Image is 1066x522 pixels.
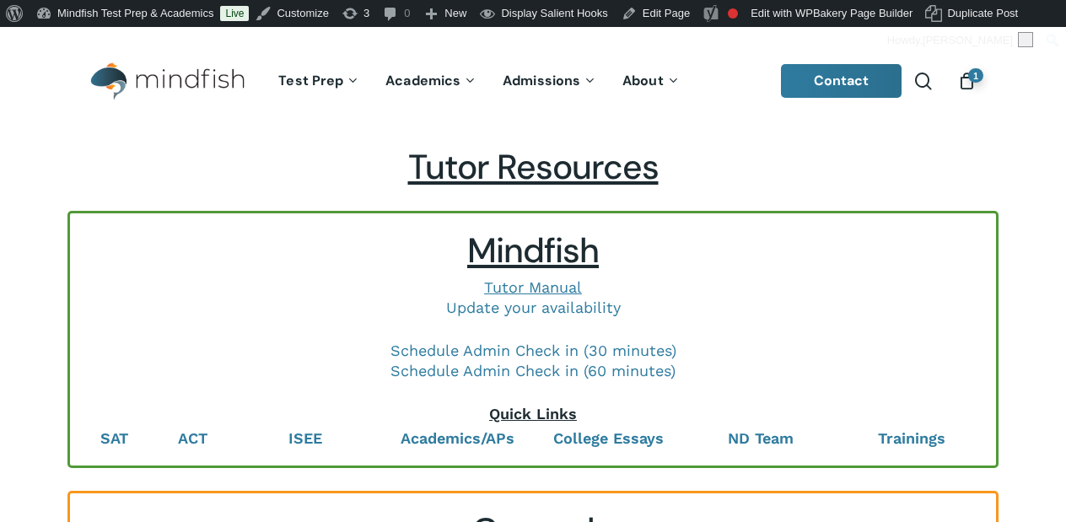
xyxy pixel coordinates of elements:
a: Howdy, [881,27,1040,54]
a: Test Prep [266,74,373,89]
span: Contact [814,72,869,89]
a: Schedule Admin Check in (60 minutes) [390,362,676,379]
nav: Main Menu [266,50,692,113]
a: Tutor Manual [484,278,582,296]
a: College Essays [553,429,664,447]
span: About [622,72,664,89]
div: Focus keyphrase not set [728,8,738,19]
a: Academics/APs [401,429,514,447]
span: 1 [968,68,983,83]
a: ISEE [288,429,322,447]
a: Admissions [490,74,610,89]
span: Academics [385,72,460,89]
a: About [610,74,693,89]
header: Main Menu [67,50,999,113]
a: Schedule Admin Check in (30 minutes) [390,342,676,359]
a: Update your availability [446,299,621,316]
a: Contact [781,64,902,98]
iframe: Chatbot [684,397,1042,498]
a: Academics [373,74,490,89]
a: SAT [100,429,128,447]
a: Live [220,6,249,21]
span: Test Prep [278,72,343,89]
a: Cart [957,72,976,90]
span: Admissions [503,72,580,89]
span: [PERSON_NAME] [923,34,1013,46]
span: Quick Links [489,405,577,422]
span: Mindfish [467,229,599,273]
span: Tutor Resources [408,145,659,190]
a: ACT [178,429,207,447]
